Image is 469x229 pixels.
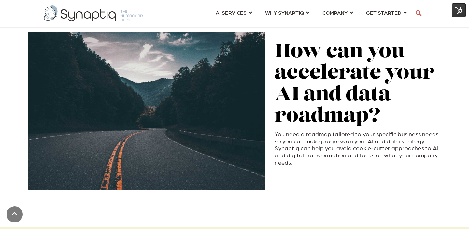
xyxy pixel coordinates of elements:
[216,8,247,17] span: AI SERVICES
[265,7,309,19] a: WHY SYNAPTIQ
[322,7,353,19] a: COMPANY
[28,32,265,190] img: A winding road surrounded by dense trees and mountains in the background.
[209,2,413,25] nav: menu
[265,8,304,17] span: WHY SYNAPTIQ
[322,8,348,17] span: COMPANY
[275,130,441,166] p: You need a roadmap tailored to your specific business needs so you can make progress on your AI a...
[44,5,143,21] img: synaptiq logo-2
[452,3,466,17] img: HubSpot Tools Menu Toggle
[366,7,407,19] a: GET STARTED
[275,171,343,188] iframe: Embedded CTA
[216,7,252,19] a: AI SERVICES
[366,8,401,17] span: GET STARTED
[275,42,441,128] h2: How can you accelerate your AI and data roadmap?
